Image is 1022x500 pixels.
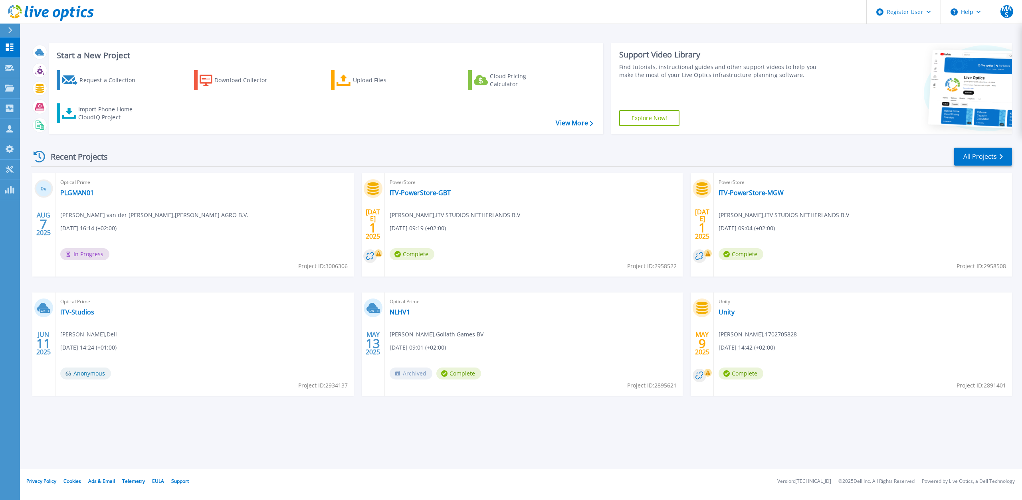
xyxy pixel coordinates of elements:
div: AUG 2025 [36,209,51,239]
a: ITV-Studios [60,308,94,316]
span: 13 [366,340,380,347]
a: Explore Now! [619,110,680,126]
span: Anonymous [60,368,111,379]
a: Telemetry [122,478,145,484]
a: View More [556,119,593,127]
span: Complete [436,368,481,379]
a: PLGMAN01 [60,189,94,197]
span: Complete [719,368,763,379]
div: [DATE] 2025 [365,209,380,239]
span: Project ID: 2934137 [298,381,348,390]
span: [DATE] 09:04 (+02:00) [719,224,775,233]
span: 11 [36,340,51,347]
span: Optical Prime [60,178,349,187]
span: Project ID: 2958522 [627,262,677,271]
a: Ads & Email [88,478,115,484]
span: [DATE] 16:14 (+02:00) [60,224,117,233]
span: MAS [1000,5,1013,18]
span: 1 [369,224,376,231]
a: Cloud Pricing Calculator [468,70,557,90]
div: MAY 2025 [365,329,380,358]
span: [PERSON_NAME] , Dell [60,330,117,339]
li: © 2025 Dell Inc. All Rights Reserved [838,479,915,484]
a: Upload Files [331,70,420,90]
a: ITV-PowerStore-MGW [719,189,784,197]
span: PowerStore [719,178,1007,187]
div: Recent Projects [31,147,119,166]
span: Optical Prime [390,297,678,306]
a: Download Collector [194,70,283,90]
span: Optical Prime [60,297,349,306]
span: In Progress [60,248,109,260]
div: [DATE] 2025 [695,209,710,239]
h3: 0 [34,184,53,194]
span: [DATE] 09:01 (+02:00) [390,343,446,352]
div: Support Video Library [619,49,826,60]
a: All Projects [954,148,1012,166]
a: Support [171,478,189,484]
span: [PERSON_NAME] , ITV STUDIOS NETHERLANDS B.V [390,211,520,219]
span: Project ID: 3006306 [298,262,348,271]
span: Project ID: 2895621 [627,381,677,390]
div: Import Phone Home CloudIQ Project [78,105,141,121]
div: Download Collector [214,72,278,88]
span: 1 [699,224,706,231]
span: PowerStore [390,178,678,187]
span: Complete [390,248,434,260]
span: Project ID: 2891401 [957,381,1006,390]
span: Project ID: 2958508 [957,262,1006,271]
a: Cookies [63,478,81,484]
span: [PERSON_NAME] , 1702705828 [719,330,797,339]
span: Archived [390,368,432,379]
span: [DATE] 14:24 (+01:00) [60,343,117,352]
span: [DATE] 14:42 (+02:00) [719,343,775,352]
li: Version: [TECHNICAL_ID] [777,479,831,484]
div: Upload Files [353,72,417,88]
div: MAY 2025 [695,329,710,358]
h3: Start a New Project [57,51,593,60]
span: 9 [699,340,706,347]
a: NLHV1 [390,308,410,316]
span: [PERSON_NAME] van der [PERSON_NAME] , [PERSON_NAME] AGRO B.V. [60,211,248,219]
a: ITV-PowerStore-GBT [390,189,451,197]
span: Complete [719,248,763,260]
a: EULA [152,478,164,484]
span: % [44,187,46,191]
li: Powered by Live Optics, a Dell Technology [922,479,1015,484]
span: [DATE] 09:19 (+02:00) [390,224,446,233]
div: JUN 2025 [36,329,51,358]
span: 7 [40,221,47,227]
a: Request a Collection [57,70,146,90]
a: Unity [719,308,735,316]
span: [PERSON_NAME] , ITV STUDIOS NETHERLANDS B.V [719,211,849,219]
span: Unity [719,297,1007,306]
div: Request a Collection [79,72,143,88]
span: [PERSON_NAME] , Goliath Games BV [390,330,483,339]
div: Find tutorials, instructional guides and other support videos to help you make the most of your L... [619,63,826,79]
div: Cloud Pricing Calculator [490,72,554,88]
a: Privacy Policy [26,478,56,484]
